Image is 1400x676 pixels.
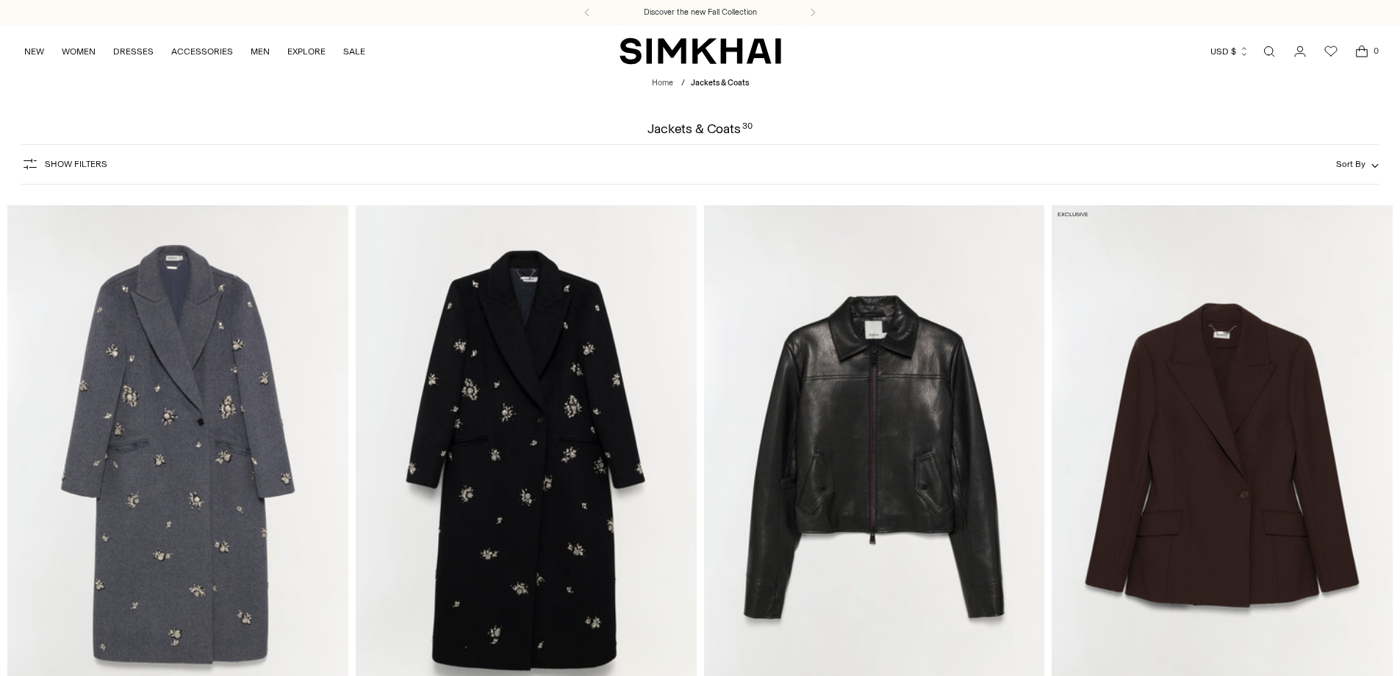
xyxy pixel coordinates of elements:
[620,37,781,65] a: SIMKHAI
[62,35,96,68] a: WOMEN
[1285,37,1315,66] a: Go to the account page
[113,35,154,68] a: DRESSES
[1347,37,1376,66] a: Open cart modal
[1316,37,1346,66] a: Wishlist
[652,77,749,90] nav: breadcrumbs
[251,35,270,68] a: MEN
[742,122,753,135] div: 30
[171,35,233,68] a: ACCESSORIES
[681,77,685,90] div: /
[644,7,757,18] a: Discover the new Fall Collection
[1210,35,1249,68] button: USD $
[1336,156,1379,172] button: Sort By
[1369,44,1382,57] span: 0
[1336,159,1365,169] span: Sort By
[287,35,326,68] a: EXPLORE
[343,35,365,68] a: SALE
[24,35,44,68] a: NEW
[691,78,749,88] span: Jackets & Coats
[652,78,673,88] a: Home
[1254,37,1284,66] a: Open search modal
[21,152,107,176] button: Show Filters
[647,122,753,135] h1: Jackets & Coats
[45,159,107,169] span: Show Filters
